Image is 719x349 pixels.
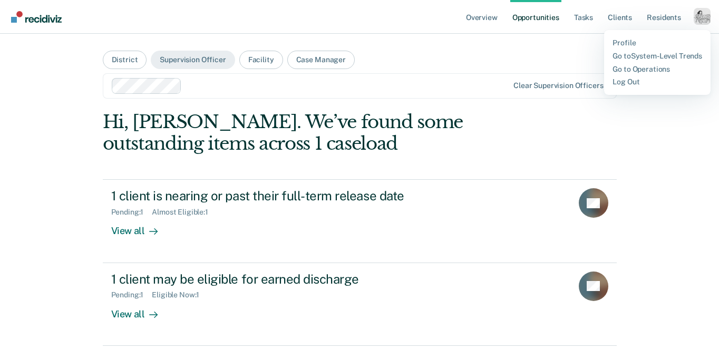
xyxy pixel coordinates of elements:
[103,179,617,263] a: 1 client is nearing or past their full-term release datePending:1Almost Eligible:1View all
[11,11,62,23] img: Recidiviz
[111,188,481,203] div: 1 client is nearing or past their full-term release date
[111,272,481,287] div: 1 client may be eligible for earned discharge
[613,77,702,86] a: Log Out
[111,208,152,217] div: Pending : 1
[111,290,152,299] div: Pending : 1
[613,65,702,74] a: Go to Operations
[613,52,702,61] a: Go to System-Level Trends
[103,51,147,69] button: District
[152,290,208,299] div: Eligible Now : 1
[694,8,711,25] button: Profile dropdown button
[152,208,217,217] div: Almost Eligible : 1
[103,263,617,346] a: 1 client may be eligible for earned dischargePending:1Eligible Now:1View all
[613,38,702,47] a: Profile
[111,217,170,237] div: View all
[239,51,283,69] button: Facility
[287,51,355,69] button: Case Manager
[103,111,514,154] div: Hi, [PERSON_NAME]. We’ve found some outstanding items across 1 caseload
[111,299,170,320] div: View all
[151,51,235,69] button: Supervision Officer
[513,81,603,90] div: Clear supervision officers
